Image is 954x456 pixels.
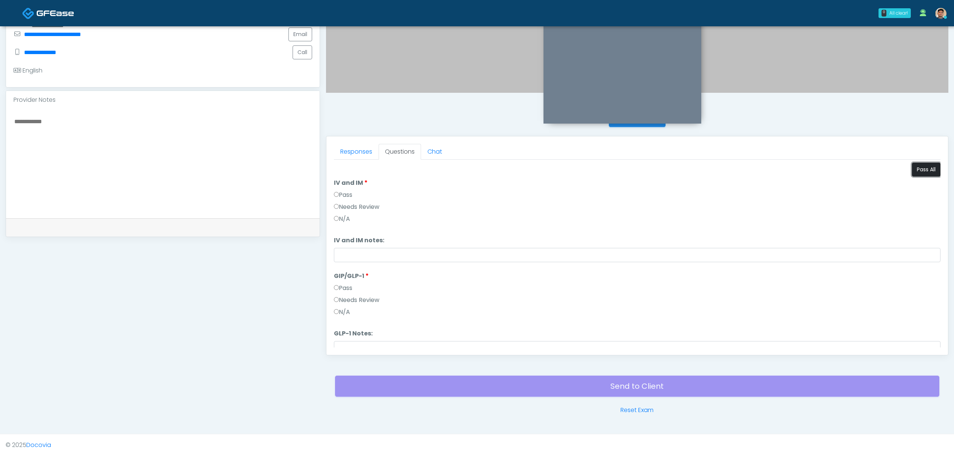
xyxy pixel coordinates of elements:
label: GLP-1 Notes: [334,329,373,338]
input: Pass [334,285,339,290]
a: Email [288,27,312,41]
label: N/A [334,214,350,223]
h4: Invite Participants to Video Session [326,102,948,110]
a: 0 All clear! [874,5,915,21]
button: Open LiveChat chat widget [6,3,29,26]
input: N/A [334,309,339,314]
div: 0 [882,10,886,17]
label: Needs Review [334,296,379,305]
div: Provider Notes [6,91,320,109]
button: Call [293,45,312,59]
a: Reset Exam [620,406,654,415]
a: Docovia [22,1,74,25]
label: Pass [334,284,352,293]
label: GIP/GLP-1 [334,272,369,281]
input: N/A [334,216,339,221]
a: Responses [334,144,379,160]
a: Questions [379,144,421,160]
a: Chat [421,144,448,160]
input: Needs Review [334,297,339,302]
img: Docovia [22,7,35,20]
label: N/A [334,308,350,317]
a: Docovia [26,441,51,449]
img: Docovia [36,9,74,17]
label: IV and IM [334,178,368,187]
label: Pass [334,190,352,199]
button: Pass All [912,163,940,177]
label: IV and IM notes: [334,236,384,245]
input: Needs Review [334,204,339,209]
input: Pass [334,192,339,197]
label: Needs Review [334,202,379,211]
div: English [14,66,42,75]
img: Kenner Medina [935,8,946,19]
div: All clear! [889,10,908,17]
